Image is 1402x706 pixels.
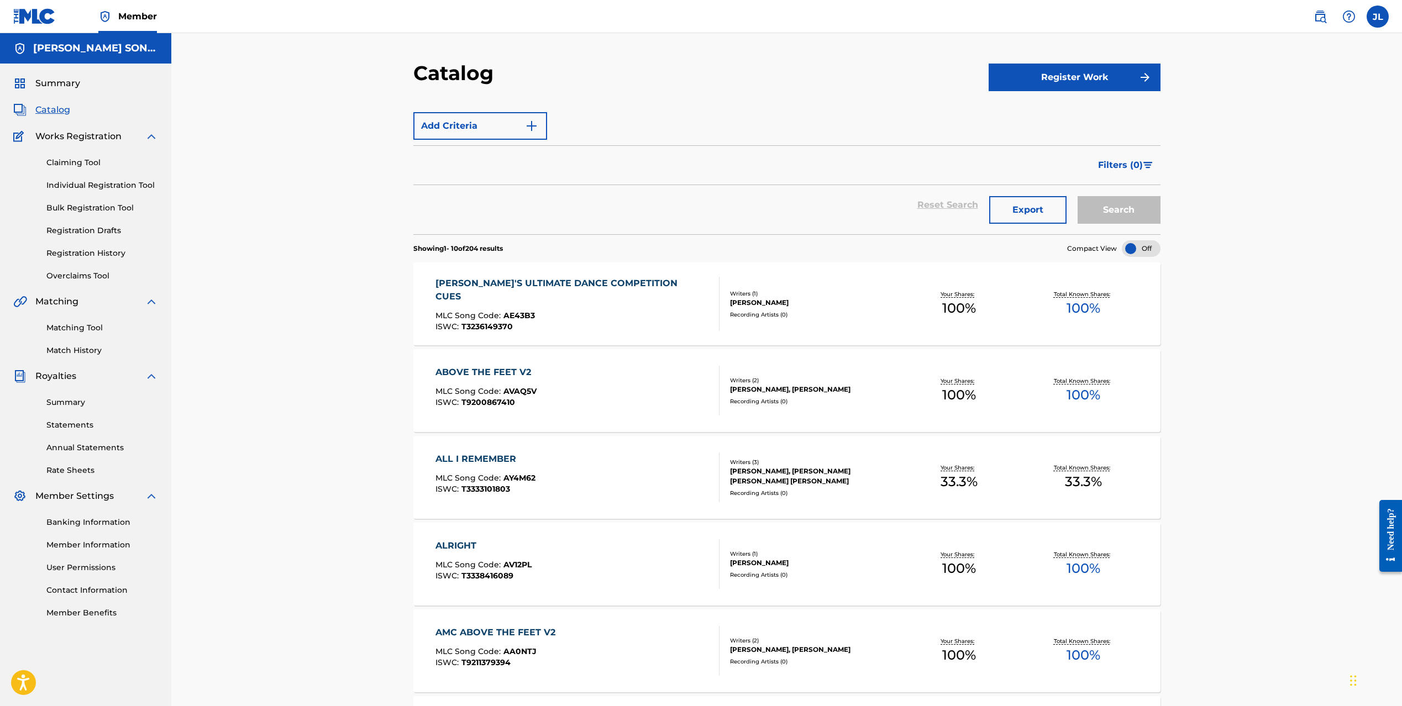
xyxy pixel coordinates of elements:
p: Total Known Shares: [1054,463,1113,472]
iframe: Resource Center [1371,489,1402,583]
div: Drag [1350,664,1357,697]
span: MLC Song Code : [435,473,503,483]
a: Individual Registration Tool [46,180,158,191]
span: 100 % [1067,385,1100,405]
span: AV12PL [503,560,532,570]
a: Match History [46,345,158,356]
a: Public Search [1309,6,1331,28]
span: Compact View [1067,244,1117,254]
a: User Permissions [46,562,158,573]
iframe: Chat Widget [1347,653,1402,706]
a: Registration Drafts [46,225,158,236]
span: 100 % [1067,559,1100,578]
span: T3333101803 [461,484,510,494]
div: ALL I REMEMBER [435,452,535,466]
span: T3236149370 [461,322,513,331]
span: 100 % [1067,298,1100,318]
a: ABOVE THE FEET V2MLC Song Code:AVAQ5VISWC:T9200867410Writers (2)[PERSON_NAME], [PERSON_NAME]Recor... [413,349,1161,432]
div: Writers ( 2 ) [730,636,897,645]
div: ABOVE THE FEET V2 [435,366,537,379]
span: 100 % [942,645,976,665]
img: Top Rightsholder [98,10,112,23]
span: MLC Song Code : [435,646,503,656]
a: AMC ABOVE THE FEET V2MLC Song Code:AA0NTJISWC:T9211379394Writers (2)[PERSON_NAME], [PERSON_NAME]R... [413,609,1161,692]
span: T9211379394 [461,657,511,667]
p: Your Shares: [941,637,977,645]
img: expand [145,295,158,308]
div: User Menu [1367,6,1389,28]
img: Works Registration [13,130,28,143]
button: Add Criteria [413,112,547,140]
span: Summary [35,77,80,90]
span: 100 % [942,385,976,405]
a: Claiming Tool [46,157,158,168]
span: ISWC : [435,484,461,494]
p: Total Known Shares: [1054,637,1113,645]
a: SummarySummary [13,77,80,90]
span: ISWC : [435,657,461,667]
span: AY4M62 [503,473,535,483]
h2: Catalog [413,61,499,86]
div: [PERSON_NAME] [730,298,897,308]
p: Total Known Shares: [1054,377,1113,385]
p: Total Known Shares: [1054,290,1113,298]
div: AMC ABOVE THE FEET V2 [435,626,561,639]
img: MLC Logo [13,8,56,24]
div: ALRIGHT [435,539,532,552]
a: Matching Tool [46,322,158,334]
img: 9d2ae6d4665cec9f34b9.svg [525,119,538,133]
div: Recording Artists ( 0 ) [730,489,897,497]
button: Register Work [989,64,1161,91]
button: Filters (0) [1091,151,1161,179]
a: Rate Sheets [46,465,158,476]
span: Filters ( 0 ) [1098,159,1143,172]
img: f7272a7cc735f4ea7f67.svg [1138,71,1152,84]
span: Member Settings [35,489,114,503]
div: [PERSON_NAME]'S ULTIMATE DANCE COMPETITION CUES [435,277,710,303]
p: Your Shares: [941,290,977,298]
p: Your Shares: [941,463,977,472]
span: 33.3 % [1065,472,1102,492]
div: Recording Artists ( 0 ) [730,397,897,405]
p: Your Shares: [941,550,977,559]
span: 33.3 % [941,472,978,492]
a: ALL I REMEMBERMLC Song Code:AY4M62ISWC:T3333101803Writers (3)[PERSON_NAME], [PERSON_NAME] [PERSON... [413,436,1161,519]
p: Showing 1 - 10 of 204 results [413,244,503,254]
span: AE43B3 [503,310,535,320]
div: [PERSON_NAME], [PERSON_NAME] [PERSON_NAME] [PERSON_NAME] [730,466,897,486]
div: [PERSON_NAME] [730,558,897,568]
a: Summary [46,397,158,408]
span: T9200867410 [461,397,515,407]
a: Bulk Registration Tool [46,202,158,214]
img: Royalties [13,370,27,383]
p: Total Known Shares: [1054,550,1113,559]
span: Catalog [35,103,70,117]
div: Writers ( 3 ) [730,458,897,466]
span: ISWC : [435,322,461,331]
h5: DYLAN DORIE SONGS [33,42,158,55]
img: expand [145,370,158,383]
span: Member [118,10,157,23]
div: Writers ( 2 ) [730,376,897,384]
div: [PERSON_NAME], [PERSON_NAME] [730,384,897,394]
a: Statements [46,419,158,431]
span: MLC Song Code : [435,310,503,320]
div: Recording Artists ( 0 ) [730,571,897,579]
img: search [1314,10,1327,23]
span: MLC Song Code : [435,560,503,570]
a: Annual Statements [46,442,158,454]
span: 100 % [942,298,976,318]
a: Banking Information [46,517,158,528]
form: Search Form [413,107,1161,234]
a: ALRIGHTMLC Song Code:AV12PLISWC:T3338416089Writers (1)[PERSON_NAME]Recording Artists (0)Your Shar... [413,523,1161,605]
a: Registration History [46,247,158,259]
div: Recording Artists ( 0 ) [730,310,897,319]
div: Recording Artists ( 0 ) [730,657,897,666]
a: Contact Information [46,584,158,596]
span: 100 % [1067,645,1100,665]
a: Member Benefits [46,607,158,619]
span: 100 % [942,559,976,578]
